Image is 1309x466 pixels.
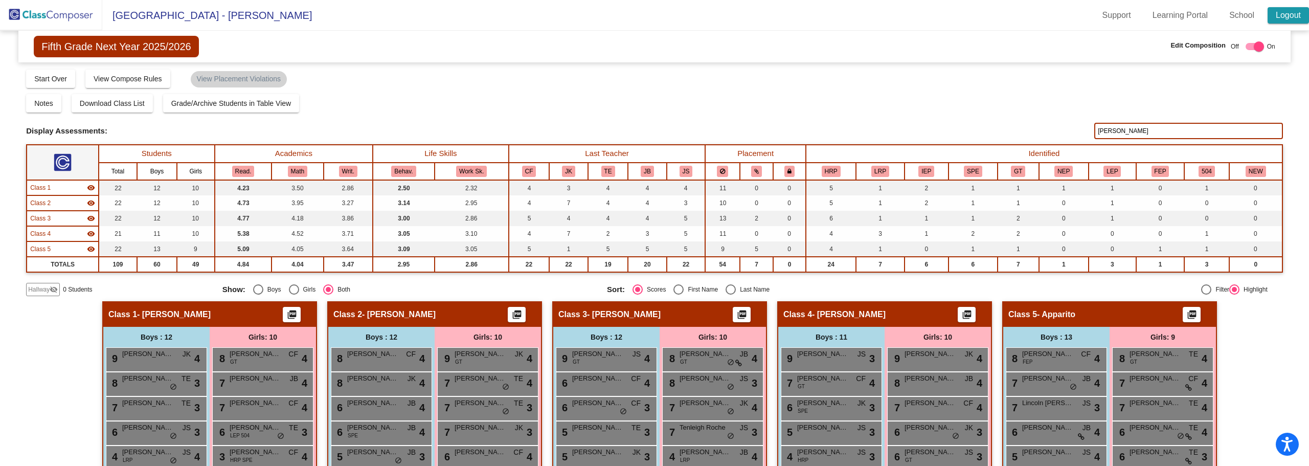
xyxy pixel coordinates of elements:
div: Boys [263,285,281,294]
span: Display Assessments: [26,126,107,136]
div: Scores [643,285,666,294]
td: 0 [1229,241,1282,257]
td: 3.47 [324,257,373,272]
td: 4.73 [215,195,272,211]
td: 22 [549,257,588,272]
td: 1 [1184,241,1229,257]
td: 6 [806,211,856,226]
td: 3.05 [435,241,509,257]
td: 2 [588,226,628,241]
th: IEP Speech Only [949,163,998,180]
td: 4 [588,180,628,195]
th: Janna Kohler [549,163,588,180]
div: Girls: 10 [660,327,766,347]
span: Class 5 [1008,309,1037,320]
button: Print Students Details [508,307,526,322]
button: Print Students Details [958,307,976,322]
td: 3 [856,226,904,241]
th: Fluent English Proficient [1136,163,1184,180]
td: 13 [137,241,177,257]
td: 24 [806,257,856,272]
td: Hidden teacher - Apparito [27,241,99,257]
td: 7 [856,257,904,272]
td: 2.50 [373,180,435,195]
td: 0 [1184,195,1229,211]
td: 2.86 [435,257,509,272]
a: School [1221,7,1262,24]
span: CF [406,349,416,360]
td: 3 [549,180,588,195]
span: [PERSON_NAME] [347,349,398,359]
td: 1 [1136,241,1184,257]
td: 3.95 [272,195,323,211]
span: [PERSON_NAME] [572,349,623,359]
td: 60 [137,257,177,272]
td: 3.14 [373,195,435,211]
th: Gifted and Talented (Must be identified) [998,163,1039,180]
td: Hidden teacher - Miller [27,211,99,226]
span: Off [1231,42,1239,51]
td: 3.27 [324,195,373,211]
span: Class 2 [30,198,51,208]
input: Search... [1094,123,1283,139]
td: 2.32 [435,180,509,195]
th: Tara Eyer [588,163,628,180]
td: 3 [667,195,706,211]
th: Keep with students [740,163,774,180]
td: 49 [177,257,215,272]
td: 11 [137,226,177,241]
div: Boys : 11 [778,327,885,347]
td: 0 [773,241,806,257]
td: 4 [509,226,550,241]
mat-icon: visibility [87,245,95,253]
th: New Lottery Pull [1229,163,1282,180]
td: 0 [1089,226,1136,241]
span: - [PERSON_NAME] [137,309,211,320]
button: View Compose Rules [85,70,170,88]
td: 5 [628,241,667,257]
th: Non English Proficient [1039,163,1089,180]
td: 1 [1089,211,1136,226]
td: 1 [856,180,904,195]
button: Print Students Details [733,307,751,322]
td: 4 [806,226,856,241]
th: Girls [177,163,215,180]
td: 3 [628,226,667,241]
mat-radio-group: Select an option [607,284,984,295]
th: Jenny Bates [628,163,667,180]
button: Start Over [26,70,75,88]
div: Girls: 10 [210,327,316,347]
td: 0 [740,180,774,195]
td: 2.95 [373,257,435,272]
th: Carrie Flores [509,163,550,180]
td: 3.86 [324,211,373,226]
th: Last Teacher [509,145,706,163]
td: 0 [1039,226,1089,241]
span: - [PERSON_NAME] [812,309,886,320]
span: On [1267,42,1275,51]
mat-icon: visibility_off [50,285,58,294]
td: 4 [806,241,856,257]
td: 0 [740,226,774,241]
td: 3.05 [373,226,435,241]
mat-icon: picture_as_pdf [286,309,298,324]
th: Low Concern READ Plan/Watch [856,163,904,180]
td: 1 [998,241,1039,257]
div: Boys : 12 [103,327,210,347]
td: 5 [509,241,550,257]
td: 1 [856,195,904,211]
span: Grade/Archive Students in Table View [171,99,291,107]
td: 1 [998,180,1039,195]
button: GT [1011,166,1025,177]
td: 7 [549,226,588,241]
mat-chip: View Placement Violations [191,71,287,87]
td: 10 [177,195,215,211]
td: 7 [998,257,1039,272]
td: 5.38 [215,226,272,241]
td: 5.09 [215,241,272,257]
td: 4.04 [272,257,323,272]
th: Limited English Proficient [1089,163,1136,180]
span: [PERSON_NAME] [122,349,173,359]
td: 1 [949,241,998,257]
td: Hidden teacher - Koehn [27,195,99,211]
